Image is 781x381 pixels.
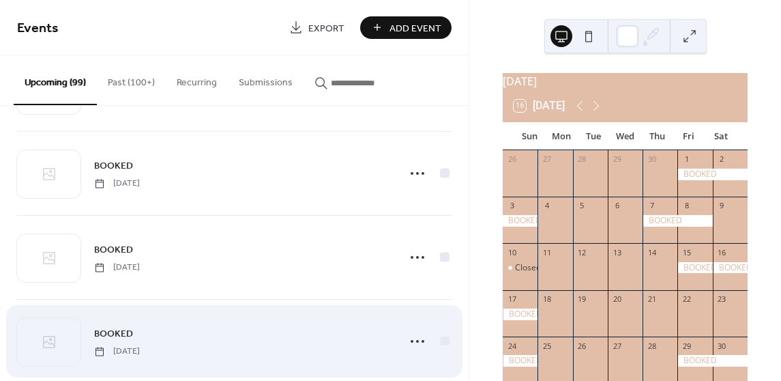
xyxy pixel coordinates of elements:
[681,294,692,305] div: 22
[14,55,97,105] button: Upcoming (99)
[228,55,304,104] button: Submissions
[612,247,622,257] div: 13
[94,158,133,173] a: BOOKED
[647,247,657,257] div: 14
[94,327,133,341] span: BOOKED
[515,262,541,274] div: Closed
[643,215,713,227] div: BOOKED
[717,201,727,211] div: 9
[577,294,587,305] div: 19
[360,16,452,39] button: Add Event
[612,294,622,305] div: 20
[503,73,748,89] div: [DATE]
[94,345,140,358] span: [DATE]
[503,215,537,227] div: BOOKED
[17,15,59,42] span: Events
[717,294,727,305] div: 23
[97,55,166,104] button: Past (100+)
[647,154,657,165] div: 30
[507,154,517,165] div: 26
[389,21,441,36] span: Add Event
[717,154,727,165] div: 2
[681,247,692,257] div: 15
[677,355,748,367] div: BOOKED
[673,123,705,150] div: Fri
[509,96,570,115] button: 16[DATE]
[308,21,344,36] span: Export
[647,341,657,351] div: 28
[677,169,748,180] div: BOOKED
[612,341,622,351] div: 27
[507,247,517,257] div: 10
[94,242,133,257] a: BOOKED
[279,16,355,39] a: Export
[507,341,517,351] div: 24
[609,123,641,150] div: Wed
[542,341,552,351] div: 25
[542,201,552,211] div: 4
[507,201,517,211] div: 3
[647,294,657,305] div: 21
[717,247,727,257] div: 16
[681,154,692,165] div: 1
[612,201,622,211] div: 6
[542,154,552,165] div: 27
[705,123,737,150] div: Sat
[166,55,228,104] button: Recurring
[713,262,748,274] div: BOOKED
[577,341,587,351] div: 26
[681,341,692,351] div: 29
[546,123,578,150] div: Mon
[647,201,657,211] div: 7
[681,201,692,211] div: 8
[577,154,587,165] div: 28
[577,201,587,211] div: 5
[612,154,622,165] div: 29
[641,123,673,150] div: Thu
[503,355,537,367] div: BOOKED
[94,178,140,190] span: [DATE]
[677,262,712,274] div: BOOKED
[507,294,517,305] div: 17
[94,262,140,274] span: [DATE]
[94,326,133,341] a: BOOKED
[542,294,552,305] div: 18
[94,159,133,173] span: BOOKED
[577,123,609,150] div: Tue
[94,243,133,257] span: BOOKED
[514,123,546,150] div: Sun
[542,247,552,257] div: 11
[503,309,537,320] div: BOOKED
[503,262,537,274] div: Closed
[577,247,587,257] div: 12
[717,341,727,351] div: 30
